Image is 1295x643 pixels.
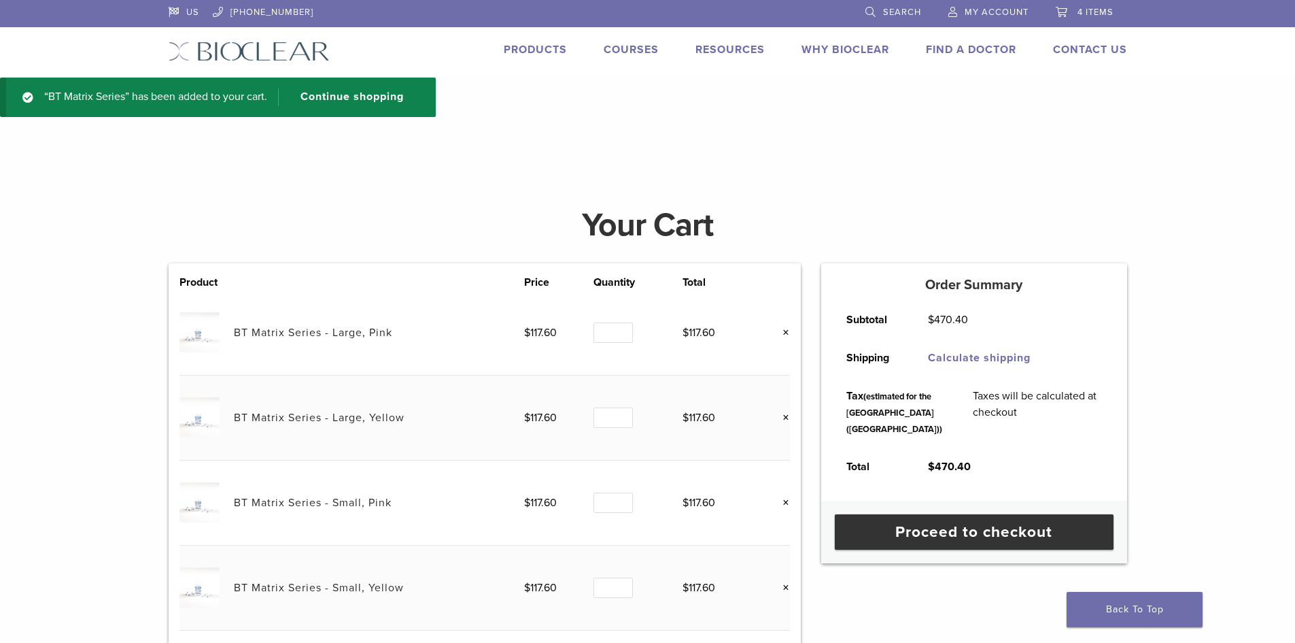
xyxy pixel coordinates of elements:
[928,313,934,327] span: $
[772,409,790,427] a: Remove this item
[1067,592,1203,627] a: Back To Top
[831,448,913,486] th: Total
[593,274,682,291] th: Quantity
[1077,7,1113,18] span: 4 items
[801,43,889,56] a: Why Bioclear
[683,496,689,510] span: $
[179,274,234,291] th: Product
[524,496,530,510] span: $
[234,326,392,340] a: BT Matrix Series - Large, Pink
[835,514,1113,550] a: Proceed to checkout
[926,43,1016,56] a: Find A Doctor
[683,411,689,425] span: $
[169,42,330,61] img: Bioclear
[772,324,790,342] a: Remove this item
[683,274,753,291] th: Total
[524,411,530,425] span: $
[179,482,220,523] img: BT Matrix Series - Small, Pink
[234,496,392,510] a: BT Matrix Series - Small, Pink
[524,274,594,291] th: Price
[524,326,530,340] span: $
[234,581,404,595] a: BT Matrix Series - Small, Yellow
[1053,43,1127,56] a: Contact Us
[524,326,557,340] bdi: 117.60
[278,88,414,106] a: Continue shopping
[846,391,942,435] small: (estimated for the [GEOGRAPHIC_DATA] ([GEOGRAPHIC_DATA]))
[504,43,567,56] a: Products
[179,567,220,608] img: BT Matrix Series - Small, Yellow
[524,581,557,595] bdi: 117.60
[958,377,1117,448] td: Taxes will be calculated at checkout
[683,581,689,595] span: $
[179,312,220,352] img: BT Matrix Series - Large, Pink
[772,579,790,597] a: Remove this item
[683,326,715,340] bdi: 117.60
[234,411,404,425] a: BT Matrix Series - Large, Yellow
[524,411,557,425] bdi: 117.60
[179,397,220,438] img: BT Matrix Series - Large, Yellow
[831,301,913,339] th: Subtotal
[695,43,765,56] a: Resources
[831,339,913,377] th: Shipping
[928,351,1031,365] a: Calculate shipping
[928,460,971,474] bdi: 470.40
[158,209,1137,242] h1: Your Cart
[524,581,530,595] span: $
[772,494,790,512] a: Remove this item
[683,411,715,425] bdi: 117.60
[821,277,1127,293] h5: Order Summary
[831,377,958,448] th: Tax
[683,581,715,595] bdi: 117.60
[524,496,557,510] bdi: 117.60
[604,43,659,56] a: Courses
[883,7,921,18] span: Search
[965,7,1029,18] span: My Account
[928,313,968,327] bdi: 470.40
[928,460,935,474] span: $
[683,496,715,510] bdi: 117.60
[683,326,689,340] span: $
